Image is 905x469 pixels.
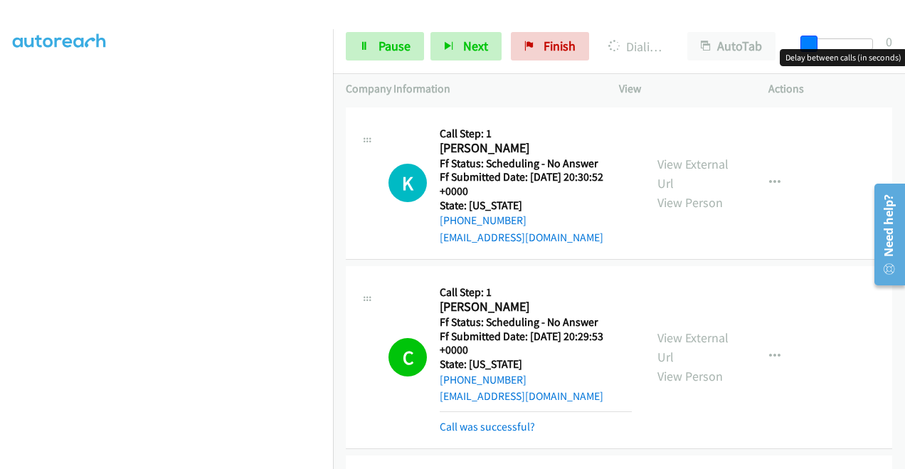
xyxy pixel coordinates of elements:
[388,164,427,202] h1: K
[440,389,603,403] a: [EMAIL_ADDRESS][DOMAIN_NAME]
[388,164,427,202] div: The call is yet to be attempted
[430,32,502,60] button: Next
[768,80,892,98] p: Actions
[388,338,427,376] h1: C
[346,80,593,98] p: Company Information
[440,357,632,371] h5: State: [US_STATE]
[657,194,723,211] a: View Person
[657,156,729,191] a: View External Url
[657,330,729,365] a: View External Url
[440,157,632,171] h5: Ff Status: Scheduling - No Answer
[440,214,526,227] a: [PHONE_NUMBER]
[440,170,632,198] h5: Ff Submitted Date: [DATE] 20:30:52 +0000
[440,315,632,330] h5: Ff Status: Scheduling - No Answer
[440,127,632,141] h5: Call Step: 1
[440,299,627,315] h2: [PERSON_NAME]
[463,38,488,54] span: Next
[440,285,632,300] h5: Call Step: 1
[440,373,526,386] a: [PHONE_NUMBER]
[687,32,776,60] button: AutoTab
[346,32,424,60] a: Pause
[440,420,535,433] a: Call was successful?
[657,368,723,384] a: View Person
[608,37,662,56] p: Dialing [PERSON_NAME]
[511,32,589,60] a: Finish
[440,231,603,244] a: [EMAIL_ADDRESS][DOMAIN_NAME]
[886,32,892,51] div: 0
[440,330,632,357] h5: Ff Submitted Date: [DATE] 20:29:53 +0000
[619,80,743,98] p: View
[544,38,576,54] span: Finish
[864,178,905,291] iframe: Resource Center
[379,38,411,54] span: Pause
[440,199,632,213] h5: State: [US_STATE]
[440,140,627,157] h2: [PERSON_NAME]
